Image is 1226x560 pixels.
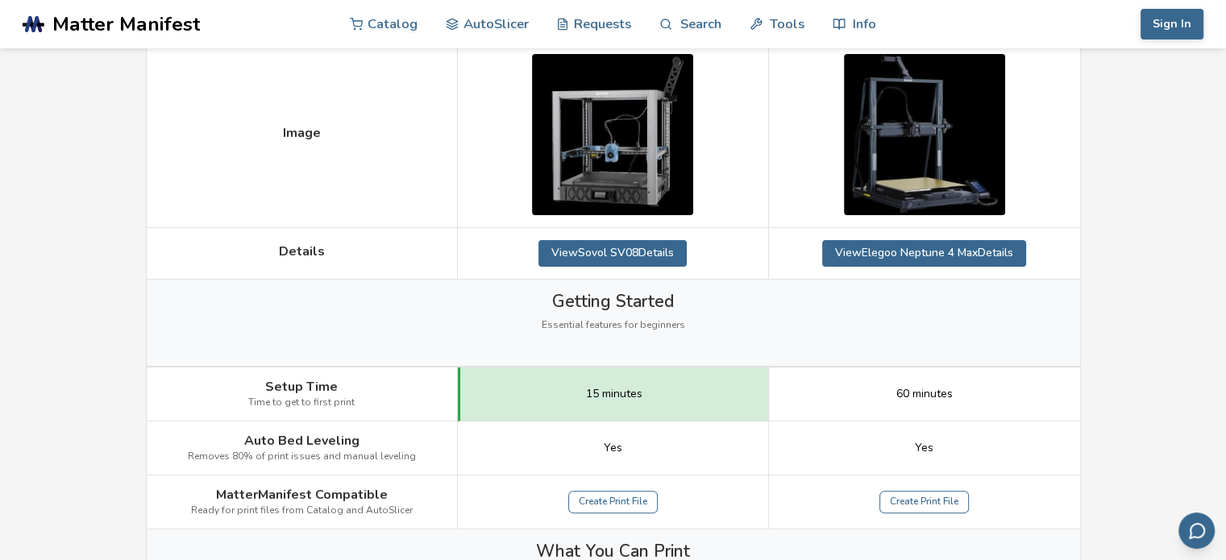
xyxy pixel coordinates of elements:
img: Elegoo Neptune 4 Max [844,54,1005,215]
a: Create Print File [879,491,969,513]
span: Yes [915,442,933,454]
a: ViewSovol SV08Details [538,240,687,266]
span: 60 minutes [896,388,953,400]
span: Time to get to first print [248,397,355,409]
button: Send feedback via email [1178,512,1215,549]
button: Sign In [1141,9,1203,39]
img: Sovol SV08 [532,54,693,215]
span: Matter Manifest [52,13,200,35]
span: Removes 80% of print issues and manual leveling [188,451,416,463]
span: Yes [604,442,622,454]
span: Image [283,126,321,140]
span: Details [279,244,325,259]
span: 15 minutes [586,388,642,400]
span: MatterManifest Compatible [216,487,388,502]
span: Ready for print files from Catalog and AutoSlicer [191,505,413,516]
span: Setup Time [265,380,338,394]
span: Getting Started [552,292,674,311]
a: Create Print File [568,491,658,513]
span: Auto Bed Leveling [244,433,359,448]
span: Essential features for beginners [542,320,685,331]
a: ViewElegoo Neptune 4 MaxDetails [822,240,1026,266]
